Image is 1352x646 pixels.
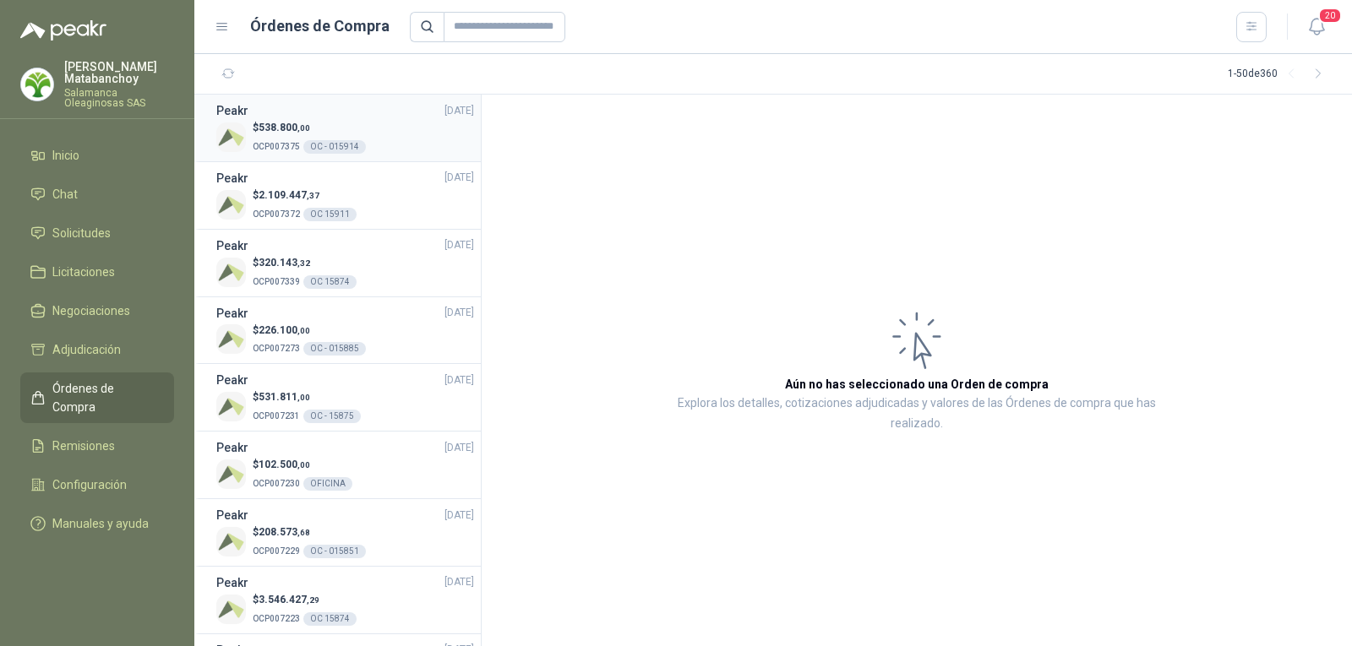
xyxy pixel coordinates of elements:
[303,342,366,356] div: OC - 015885
[444,103,474,119] span: [DATE]
[64,61,174,84] p: [PERSON_NAME] Matabanchoy
[444,574,474,590] span: [DATE]
[253,187,357,204] p: $
[444,440,474,456] span: [DATE]
[303,410,361,423] div: OC - 15875
[253,255,357,271] p: $
[20,508,174,540] a: Manuales y ayuda
[1301,12,1332,42] button: 20
[253,614,300,623] span: OCP007223
[52,514,149,533] span: Manuales y ayuda
[1318,8,1342,24] span: 20
[259,594,319,605] span: 3.546.427
[20,372,174,423] a: Órdenes de Compra
[216,573,248,592] h3: Peakr
[20,430,174,462] a: Remisiones
[52,146,79,165] span: Inicio
[651,394,1183,434] p: Explora los detalles, cotizaciones adjudicadas y valores de las Órdenes de compra que has realizado.
[216,304,474,357] a: Peakr[DATE] Company Logo$226.100,00OCP007273OC - 015885
[297,258,310,268] span: ,32
[303,208,357,221] div: OC 15911
[253,524,366,540] p: $
[259,526,310,538] span: 208.573
[21,68,53,100] img: Company Logo
[52,437,115,455] span: Remisiones
[259,189,319,201] span: 2.109.447
[52,475,127,494] span: Configuración
[297,528,310,537] span: ,68
[259,459,310,470] span: 102.500
[253,546,300,556] span: OCP007229
[297,393,310,402] span: ,00
[444,237,474,253] span: [DATE]
[216,371,474,424] a: Peakr[DATE] Company Logo$531.811,00OCP007231OC - 15875
[216,101,474,155] a: Peakr[DATE] Company Logo$538.800,00OCP007375OC - 015914
[253,592,357,608] p: $
[216,594,246,624] img: Company Logo
[216,324,246,354] img: Company Logo
[216,438,474,491] a: Peakr[DATE] Company Logo$102.500,00OCP007230OFICINA
[297,326,310,335] span: ,00
[20,217,174,249] a: Solicitudes
[216,101,248,120] h3: Peakr
[216,169,248,187] h3: Peakr
[216,236,248,255] h3: Peakr
[303,477,352,491] div: OFICINA
[444,305,474,321] span: [DATE]
[303,140,366,154] div: OC - 015914
[444,372,474,388] span: [DATE]
[259,122,310,133] span: 538.800
[253,479,300,488] span: OCP007230
[785,375,1049,394] h3: Aún no has seleccionado una Orden de compra
[20,20,106,41] img: Logo peakr
[307,595,319,605] span: ,29
[52,379,158,416] span: Órdenes de Compra
[64,88,174,108] p: Salamanca Oleaginosas SAS
[253,344,300,353] span: OCP007273
[216,527,246,556] img: Company Logo
[303,612,357,626] div: OC 15874
[216,573,474,627] a: Peakr[DATE] Company Logo$3.546.427,29OCP007223OC 15874
[216,190,246,220] img: Company Logo
[216,371,248,389] h3: Peakr
[216,392,246,421] img: Company Logo
[444,170,474,186] span: [DATE]
[52,301,130,320] span: Negociaciones
[20,295,174,327] a: Negociaciones
[216,459,246,489] img: Company Logo
[303,275,357,289] div: OC 15874
[259,391,310,403] span: 531.811
[1228,61,1332,88] div: 1 - 50 de 360
[20,334,174,366] a: Adjudicación
[20,178,174,210] a: Chat
[216,506,248,524] h3: Peakr
[20,469,174,501] a: Configuración
[253,323,366,339] p: $
[216,236,474,290] a: Peakr[DATE] Company Logo$320.143,32OCP007339OC 15874
[253,277,300,286] span: OCP007339
[216,438,248,457] h3: Peakr
[303,545,366,558] div: OC - 015851
[20,139,174,171] a: Inicio
[216,258,246,287] img: Company Logo
[259,324,310,336] span: 226.100
[253,120,366,136] p: $
[216,304,248,323] h3: Peakr
[253,389,361,405] p: $
[216,122,246,152] img: Company Logo
[259,257,310,269] span: 320.143
[216,506,474,559] a: Peakr[DATE] Company Logo$208.573,68OCP007229OC - 015851
[250,14,390,38] h1: Órdenes de Compra
[297,460,310,470] span: ,00
[52,263,115,281] span: Licitaciones
[253,209,300,219] span: OCP007372
[253,142,300,151] span: OCP007375
[307,191,319,200] span: ,37
[216,169,474,222] a: Peakr[DATE] Company Logo$2.109.447,37OCP007372OC 15911
[253,457,352,473] p: $
[253,411,300,421] span: OCP007231
[52,340,121,359] span: Adjudicación
[20,256,174,288] a: Licitaciones
[52,224,111,242] span: Solicitudes
[297,123,310,133] span: ,00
